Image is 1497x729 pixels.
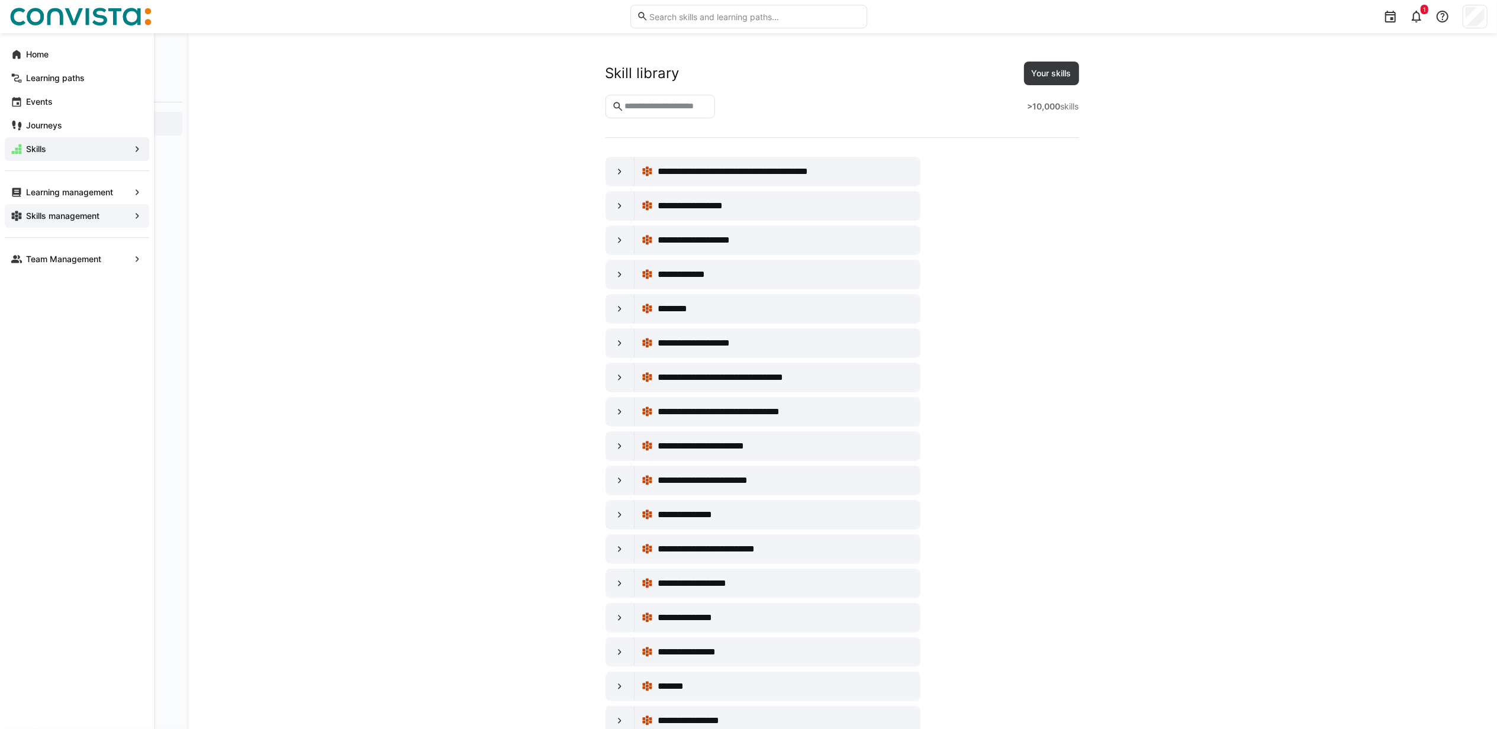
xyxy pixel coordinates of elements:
button: Your skills [1024,62,1079,85]
div: skills [1028,101,1079,112]
input: Search skills and learning paths… [648,11,860,22]
span: Your skills [1030,67,1073,79]
div: Skill library [606,64,680,82]
span: 1 [1423,6,1426,13]
strong: >10,000 [1028,101,1061,111]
